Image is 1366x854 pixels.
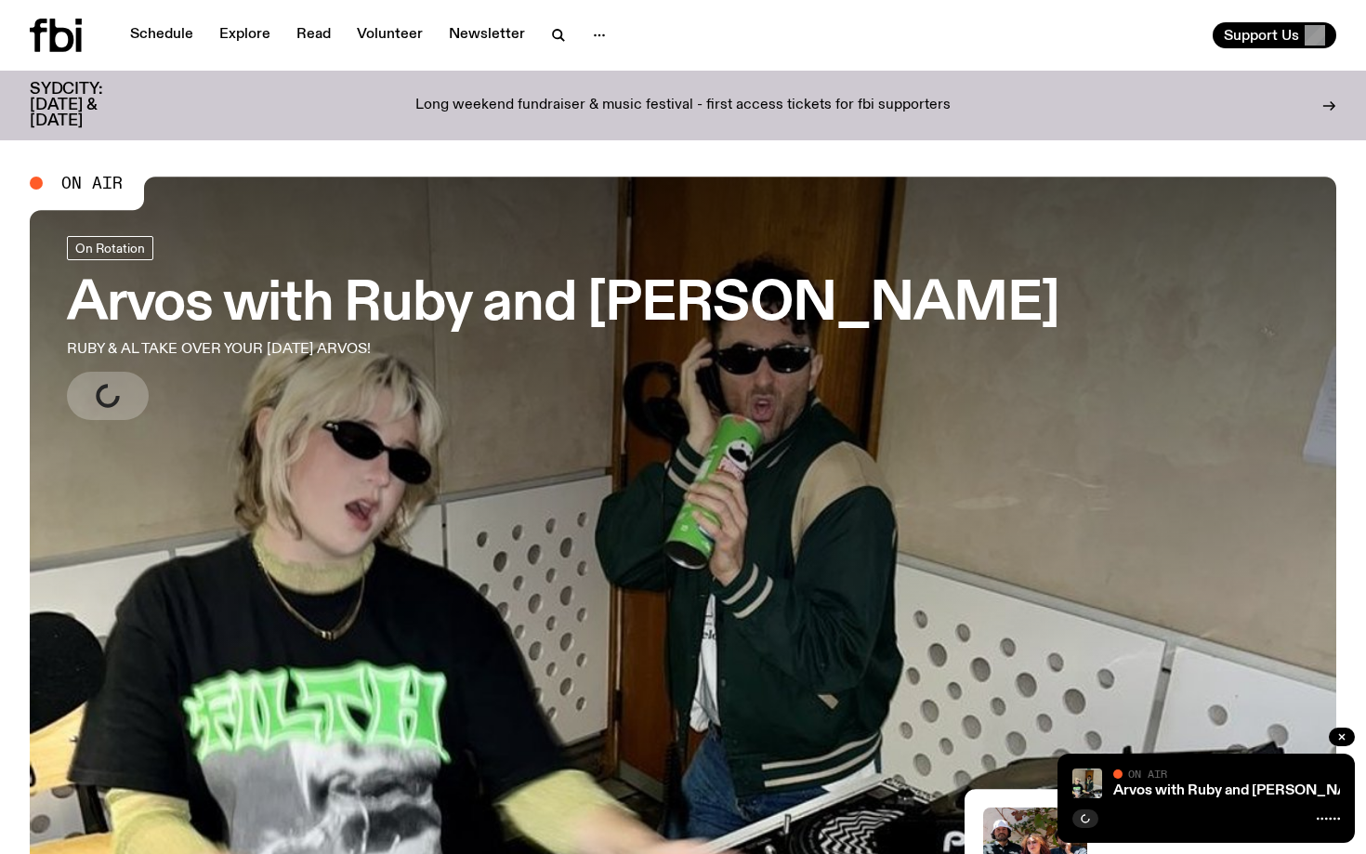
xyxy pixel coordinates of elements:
[67,236,1059,420] a: Arvos with Ruby and [PERSON_NAME]RUBY & AL TAKE OVER YOUR [DATE] ARVOS!
[1224,27,1299,44] span: Support Us
[67,279,1059,331] h3: Arvos with Ruby and [PERSON_NAME]
[285,22,342,48] a: Read
[1128,768,1167,780] span: On Air
[415,98,951,114] p: Long weekend fundraiser & music festival - first access tickets for fbi supporters
[1213,22,1336,48] button: Support Us
[346,22,434,48] a: Volunteer
[67,236,153,260] a: On Rotation
[67,338,543,361] p: RUBY & AL TAKE OVER YOUR [DATE] ARVOS!
[30,82,149,129] h3: SYDCITY: [DATE] & [DATE]
[119,22,204,48] a: Schedule
[61,175,123,191] span: On Air
[438,22,536,48] a: Newsletter
[208,22,282,48] a: Explore
[1072,769,1102,798] img: Ruby wears a Collarbones t shirt and pretends to play the DJ decks, Al sings into a pringles can....
[75,241,145,255] span: On Rotation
